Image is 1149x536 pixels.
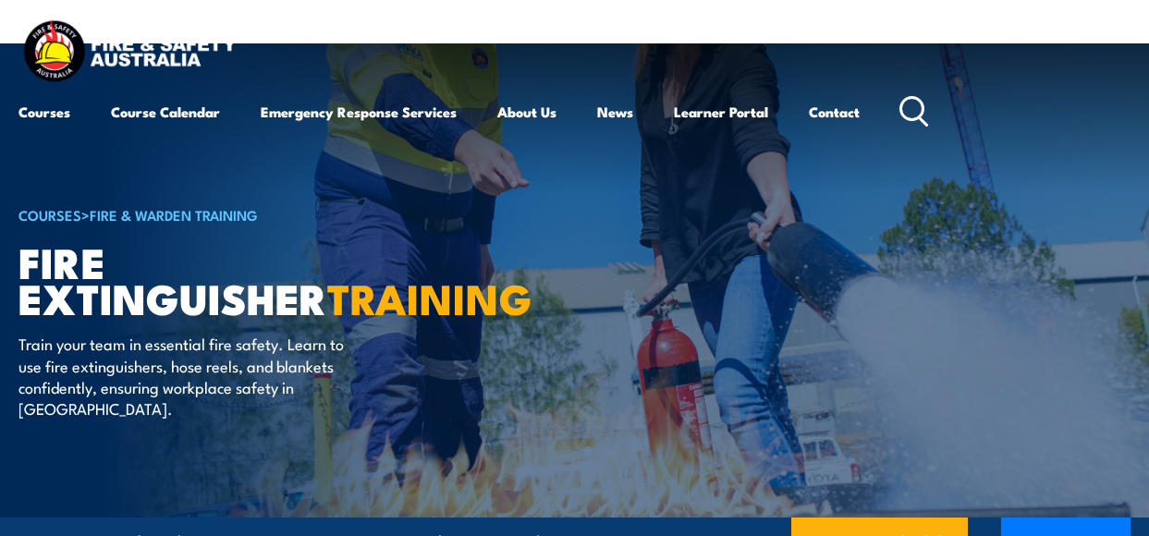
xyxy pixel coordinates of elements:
[497,90,556,134] a: About Us
[18,243,475,315] h1: Fire Extinguisher
[809,90,860,134] a: Contact
[111,90,220,134] a: Course Calendar
[261,90,457,134] a: Emergency Response Services
[90,204,258,225] a: Fire & Warden Training
[18,204,81,225] a: COURSES
[18,90,70,134] a: Courses
[597,90,633,134] a: News
[327,265,532,329] strong: TRAINING
[18,333,356,420] p: Train your team in essential fire safety. Learn to use fire extinguishers, hose reels, and blanke...
[674,90,768,134] a: Learner Portal
[18,203,475,225] h6: >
